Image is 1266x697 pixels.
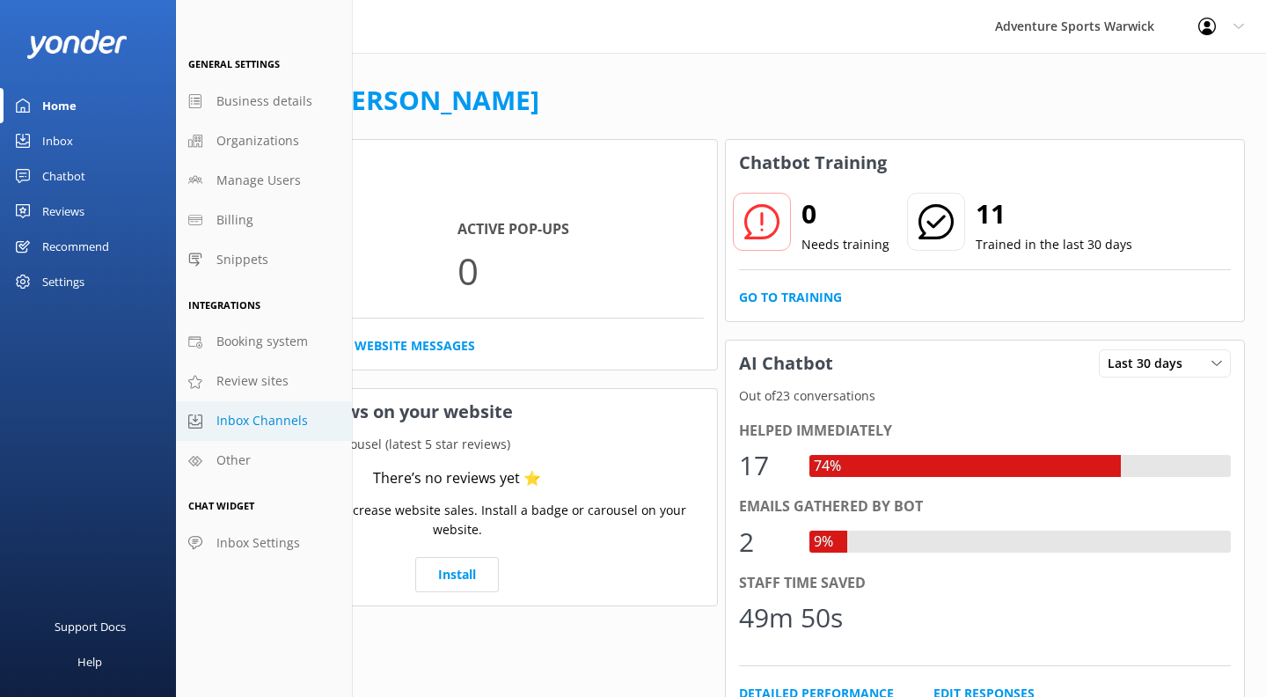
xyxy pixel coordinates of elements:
[739,495,1232,518] div: Emails gathered by bot
[355,336,475,356] a: Website Messages
[216,451,251,470] span: Other
[216,210,253,230] span: Billing
[739,572,1232,595] div: Staff time saved
[809,455,845,478] div: 74%
[198,389,717,435] h3: Showcase reviews on your website
[739,597,843,639] div: 49m 50s
[216,131,299,150] span: Organizations
[77,644,102,679] div: Help
[188,57,280,70] span: General Settings
[188,298,260,312] span: Integrations
[801,193,889,235] h2: 0
[42,229,109,264] div: Recommend
[739,444,792,487] div: 17
[216,332,308,351] span: Booking system
[42,123,73,158] div: Inbox
[176,201,352,240] a: Billing
[176,82,352,121] a: Business details
[176,240,352,280] a: Snippets
[42,264,84,299] div: Settings
[216,92,312,111] span: Business details
[976,193,1132,235] h2: 11
[739,420,1232,443] div: Helped immediately
[809,531,838,554] div: 9%
[55,609,126,644] div: Support Docs
[188,499,254,512] span: Chat Widget
[326,82,539,118] a: [PERSON_NAME]
[216,533,300,553] span: Inbox Settings
[176,161,352,201] a: Manage Users
[216,371,289,391] span: Review sites
[198,140,717,186] h3: Website Chat
[1108,354,1193,373] span: Last 30 days
[42,158,85,194] div: Chatbot
[176,362,352,401] a: Review sites
[726,386,1245,406] p: Out of 23 conversations
[726,140,900,186] h3: Chatbot Training
[739,521,792,563] div: 2
[976,235,1132,254] p: Trained in the last 30 days
[176,121,352,161] a: Organizations
[211,501,704,540] p: Use social proof to increase website sales. Install a badge or carousel on your website.
[26,30,128,59] img: yonder-white-logo.png
[457,241,704,300] p: 0
[216,171,301,190] span: Manage Users
[176,401,352,441] a: Inbox Channels
[216,250,268,269] span: Snippets
[42,88,77,123] div: Home
[216,411,308,430] span: Inbox Channels
[198,186,717,205] p: In the last 30 days
[801,235,889,254] p: Needs training
[739,288,842,307] a: Go to Training
[373,467,541,490] div: There’s no reviews yet ⭐
[42,194,84,229] div: Reviews
[176,441,352,481] a: Other
[197,79,539,121] h1: Welcome,
[198,435,717,454] p: Your current review carousel (latest 5 star reviews)
[176,322,352,362] a: Booking system
[457,218,704,241] h4: Active Pop-ups
[415,557,499,592] a: Install
[726,341,846,386] h3: AI Chatbot
[176,524,352,563] a: Inbox Settings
